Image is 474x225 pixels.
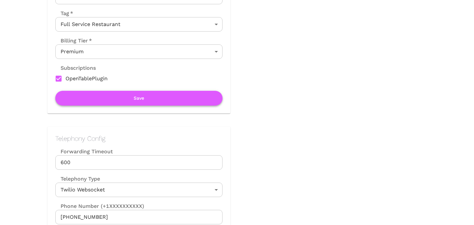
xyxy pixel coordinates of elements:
label: Billing Tier [55,37,92,44]
label: Telephony Type [55,175,100,183]
div: Premium [55,44,223,59]
span: OpenTablePlugin [66,75,108,83]
div: Twilio Websocket [55,183,223,197]
div: Full Service Restaurant [55,17,223,32]
h2: Telephony Config [55,135,223,142]
label: Tag [55,10,73,17]
label: Forwarding Timeout [55,148,223,155]
button: Save [55,91,223,106]
label: Phone Number (+1XXXXXXXXXX) [55,202,223,210]
label: Subscriptions [55,64,96,72]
